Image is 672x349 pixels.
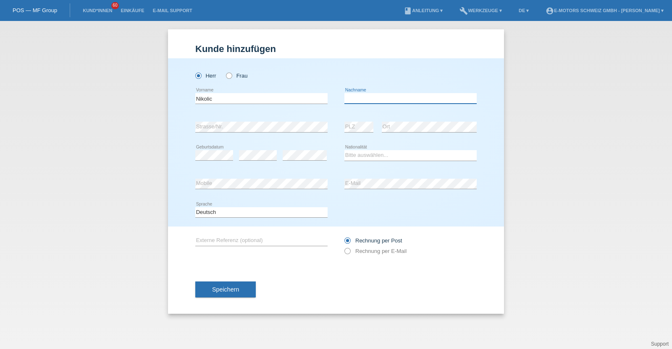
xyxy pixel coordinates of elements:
[212,286,239,293] span: Speichern
[149,8,197,13] a: E-Mail Support
[116,8,148,13] a: Einkäufe
[226,73,231,78] input: Frau
[546,7,554,15] i: account_circle
[651,341,669,347] a: Support
[455,8,506,13] a: buildWerkzeuge ▾
[79,8,116,13] a: Kund*innen
[404,7,412,15] i: book
[195,73,216,79] label: Herr
[344,237,402,244] label: Rechnung per Post
[344,237,350,248] input: Rechnung per Post
[195,281,256,297] button: Speichern
[195,44,477,54] h1: Kunde hinzufügen
[111,2,119,9] span: 60
[13,7,57,13] a: POS — MF Group
[514,8,533,13] a: DE ▾
[195,73,201,78] input: Herr
[541,8,668,13] a: account_circleE-Motors Schweiz GmbH - [PERSON_NAME] ▾
[399,8,447,13] a: bookAnleitung ▾
[344,248,350,258] input: Rechnung per E-Mail
[226,73,247,79] label: Frau
[344,248,407,254] label: Rechnung per E-Mail
[459,7,468,15] i: build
